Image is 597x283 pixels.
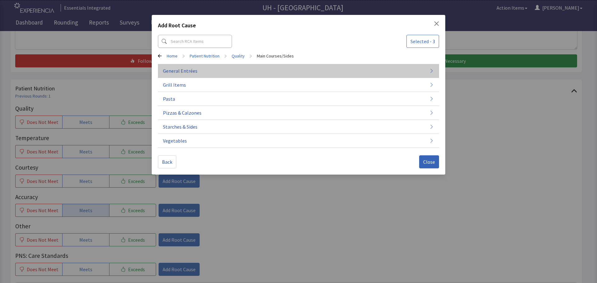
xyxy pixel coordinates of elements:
[162,158,172,166] span: Back
[183,50,185,62] span: >
[158,120,439,134] button: Starches & Sides
[434,21,439,26] button: Close
[158,134,439,148] button: Vegetables
[158,92,439,106] button: Pasta
[232,53,245,59] a: Quality
[423,158,435,166] span: Close
[167,53,178,59] a: Home
[163,81,186,89] span: Grill Items
[257,53,294,59] a: Main Courses/Sides
[163,109,201,116] span: Pizzas & Calzones
[158,155,176,168] button: Back
[158,64,439,78] button: General Entrées
[163,137,187,144] span: Vegetables
[224,50,227,62] span: >
[158,21,196,32] h2: Add Root Cause
[250,50,252,62] span: >
[419,155,439,168] button: Close
[158,78,439,92] button: Grill Items
[163,95,175,103] span: Pasta
[190,53,220,59] a: Patient Nutrition
[158,35,232,48] input: Search RCA Items
[163,67,197,75] span: General Entrées
[163,123,197,130] span: Starches & Sides
[410,38,435,45] span: Selected - 3
[158,106,439,120] button: Pizzas & Calzones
